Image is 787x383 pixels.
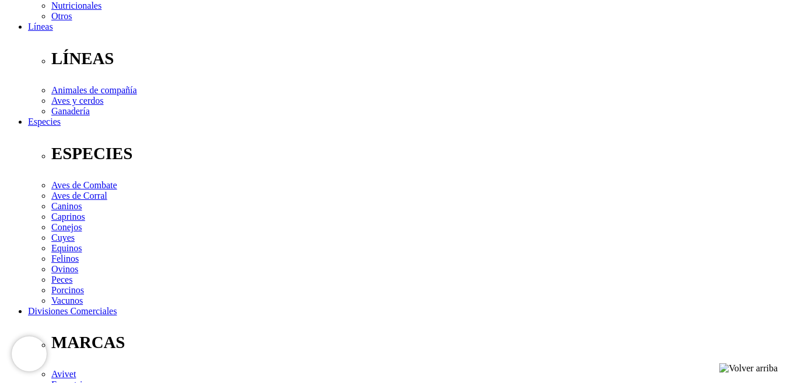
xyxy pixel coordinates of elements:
a: Felinos [51,254,79,263]
a: Líneas [28,22,53,31]
a: Caninos [51,201,82,211]
a: Ovinos [51,264,78,274]
a: Aves de Combate [51,180,117,190]
a: Aves y cerdos [51,96,103,106]
a: Especies [28,117,61,127]
p: LÍNEAS [51,49,782,68]
a: Equinos [51,243,82,253]
img: Volver arriba [719,363,778,374]
a: Divisiones Comerciales [28,306,117,316]
a: Vacunos [51,296,83,305]
a: Caprinos [51,212,85,222]
p: MARCAS [51,333,782,352]
a: Porcinos [51,285,84,295]
a: Nutricionales [51,1,102,10]
a: Avivet [51,369,76,379]
a: Cuyes [51,233,75,243]
iframe: Brevo live chat [12,336,47,371]
a: Conejos [51,222,82,232]
p: ESPECIES [51,144,782,163]
a: Aves de Corral [51,191,107,201]
a: Ganadería [51,106,90,116]
a: Otros [51,11,72,21]
a: Peces [51,275,72,284]
a: Animales de compañía [51,85,137,95]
